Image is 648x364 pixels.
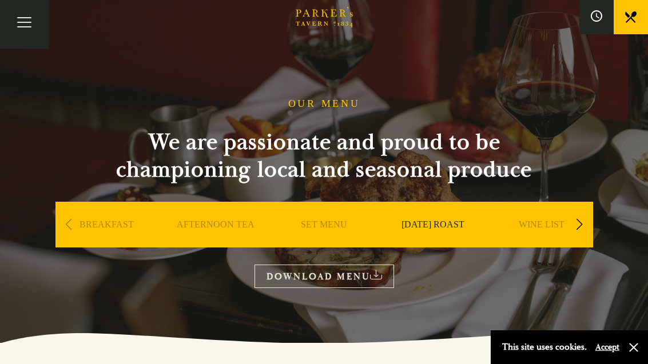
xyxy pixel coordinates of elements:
h2: We are passionate and proud to be championing local and seasonal produce [96,129,553,183]
div: Next slide [572,212,587,237]
div: 2 / 9 [164,202,267,282]
a: DOWNLOAD MENU [255,265,394,288]
h1: OUR MENU [288,98,360,110]
div: 3 / 9 [273,202,376,282]
a: [DATE] ROAST [401,219,464,265]
button: Accept [595,342,619,353]
a: WINE LIST [519,219,564,265]
a: BREAKFAST [79,219,134,265]
a: SET MENU [301,219,347,265]
div: 1 / 9 [55,202,158,282]
div: 4 / 9 [381,202,484,282]
div: 5 / 9 [490,202,593,282]
p: This site uses cookies. [502,339,587,355]
div: Previous slide [61,212,77,237]
button: Close and accept [628,342,639,353]
a: AFTERNOON TEA [177,219,255,265]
